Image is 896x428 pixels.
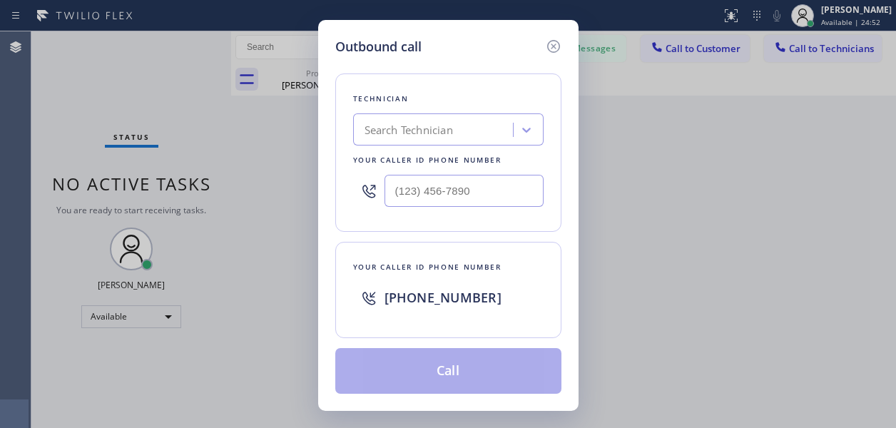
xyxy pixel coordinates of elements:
div: Search Technician [365,122,453,138]
span: [PHONE_NUMBER] [385,289,502,306]
h5: Outbound call [335,37,422,56]
button: Call [335,348,561,394]
div: Technician [353,91,544,106]
div: Your caller id phone number [353,153,544,168]
div: Your caller id phone number [353,260,544,275]
input: (123) 456-7890 [385,175,544,207]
